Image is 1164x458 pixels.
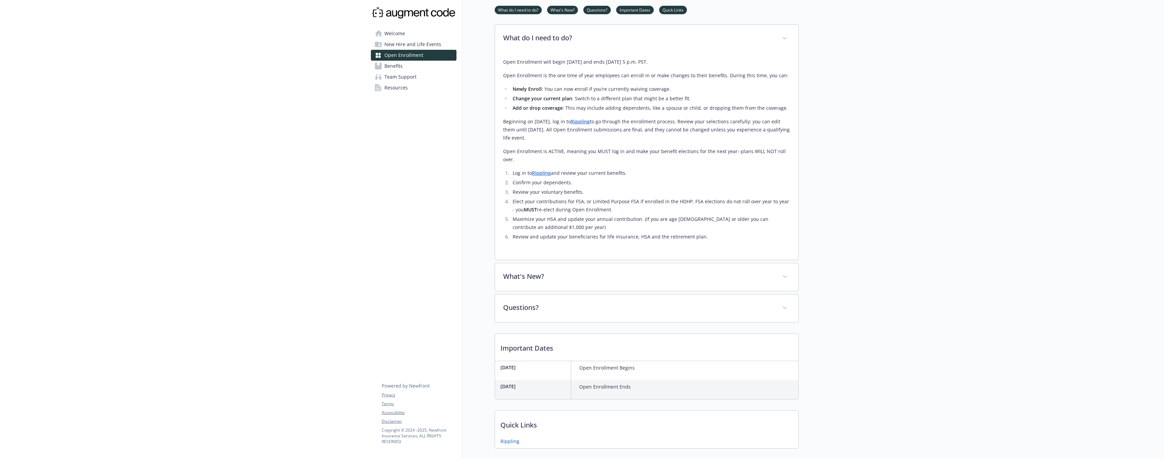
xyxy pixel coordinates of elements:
a: Open Enrollment [371,50,456,61]
a: Team Support [371,71,456,82]
a: Terms [382,401,456,407]
li: : Switch to a different plan that might be a better fit. [511,95,790,103]
div: What do I need to do? [495,25,798,53]
li: : You can now enroll if you’re currently waiving coverage. [511,85,790,93]
p: Questions? [503,303,774,313]
p: [DATE] [500,383,568,390]
li: : This may include adding dependents, like a spouse or child, or dropping them from the coverage. [511,104,790,112]
strong: Newly Enroll [513,86,542,92]
p: Open Enrollment is the one time of year employees can enroll in or make changes to their benefits... [503,71,790,80]
a: Welcome [371,28,456,39]
a: What do I need to do? [495,6,542,13]
strong: Add or drop coverage [513,105,563,111]
li: Confirm your dependents. [511,179,790,187]
li: Review and update your beneficiaries for life insurance, HSA and the retirement plan. [511,233,790,241]
a: Rippling [571,118,590,125]
a: Rippling [532,170,551,176]
span: Team Support [384,71,417,82]
p: Open Enrollment Begins [579,364,635,372]
p: Copyright © 2024 - 2025 , Newfront Insurance Services, ALL RIGHTS RESERVED [382,427,456,444]
span: Benefits [384,61,403,71]
span: Welcome [384,28,405,39]
a: Important Dates [616,6,654,13]
div: What's New? [495,263,798,291]
span: Open Enrollment [384,50,423,61]
span: New Hire and Life Events [384,39,441,50]
p: Important Dates [495,334,798,359]
p: Open Enrollment will begin [DATE] and ends [DATE] 5 p.m. PST. [503,58,790,66]
a: Quick Links [659,6,687,13]
a: Questions? [583,6,611,13]
li: Elect your contributions for FSA, or Limited Purpose FSA if enrolled in the HDHP. FSA elections d... [511,197,790,214]
strong: Change your current plan [513,95,572,102]
a: New Hire and Life Events [371,39,456,50]
p: Open Enrollment is ACTIVE, meaning you MUST log in and make your benefit elections for the next y... [503,147,790,164]
div: Questions? [495,294,798,322]
a: Rippling [500,438,519,445]
li: Log in to and review your current benefits. [511,169,790,177]
a: Accessibility [382,410,456,416]
div: What do I need to do? [495,53,798,260]
a: Benefits [371,61,456,71]
p: What do I need to do? [503,33,774,43]
a: Privacy [382,392,456,398]
p: Beginning on [DATE], log in to to go through the enrollment process. Review your selections caref... [503,118,790,142]
p: What's New? [503,271,774,282]
p: Quick Links [495,411,798,436]
span: Resources [384,82,408,93]
a: Disclaimer [382,418,456,424]
li: Review your voluntary benefits. [511,188,790,196]
strong: MUST [524,206,537,213]
p: Open Enrollment Ends [579,383,631,391]
a: Resources [371,82,456,93]
li: Maximize your HSA and update your annual contribution. (if you are age [DEMOGRAPHIC_DATA] or olde... [511,215,790,231]
p: [DATE] [500,364,568,371]
a: What's New? [547,6,578,13]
